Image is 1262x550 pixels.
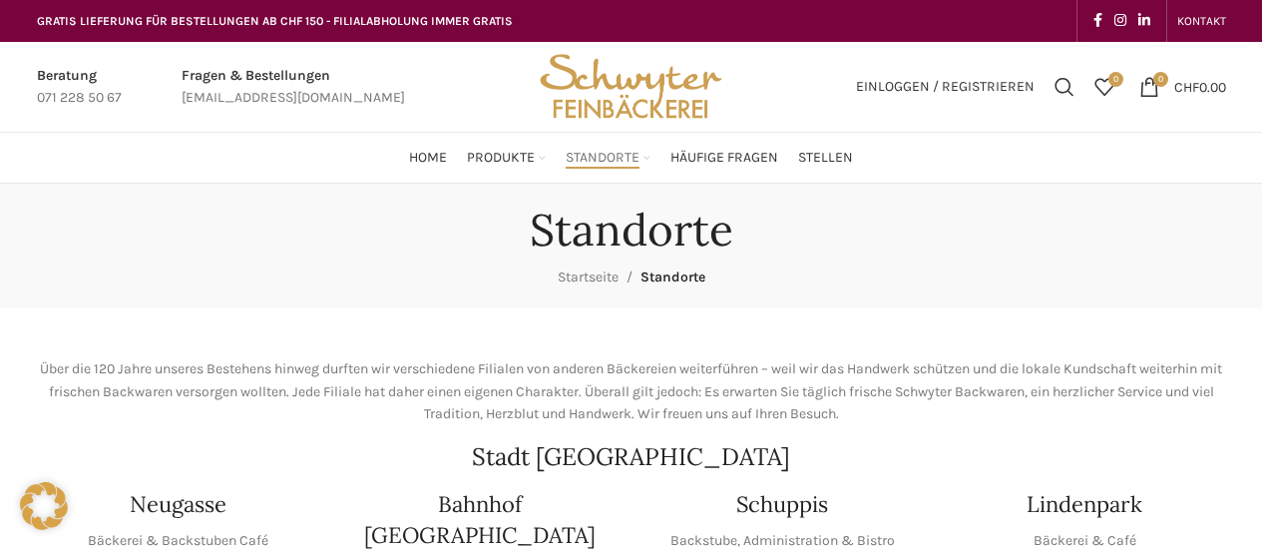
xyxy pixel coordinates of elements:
[1167,1,1236,41] div: Secondary navigation
[533,42,728,132] img: Bäckerei Schwyter
[37,14,513,28] span: GRATIS LIEFERUNG FÜR BESTELLUNGEN AB CHF 150 - FILIALABHOLUNG IMMER GRATIS
[533,77,728,94] a: Site logo
[467,138,546,178] a: Produkte
[1108,7,1132,35] a: Instagram social link
[1177,14,1226,28] span: KONTAKT
[37,65,122,110] a: Infobox link
[1087,7,1108,35] a: Facebook social link
[558,269,619,285] a: Startseite
[409,149,447,168] span: Home
[736,489,828,520] h4: Schuppis
[1132,7,1156,35] a: Linkedin social link
[846,67,1045,107] a: Einloggen / Registrieren
[566,138,650,178] a: Standorte
[566,149,639,168] span: Standorte
[37,445,1226,469] h2: Stadt [GEOGRAPHIC_DATA]
[1129,67,1236,107] a: 0 CHF0.00
[1177,1,1226,41] a: KONTAKT
[409,138,447,178] a: Home
[798,149,853,168] span: Stellen
[1045,67,1084,107] a: Suchen
[640,269,705,285] span: Standorte
[37,358,1226,425] p: Über die 120 Jahre unseres Bestehens hinweg durften wir verschiedene Filialen von anderen Bäckere...
[798,138,853,178] a: Stellen
[856,80,1035,94] span: Einloggen / Registrieren
[1153,72,1168,87] span: 0
[670,149,778,168] span: Häufige Fragen
[467,149,535,168] span: Produkte
[1084,67,1124,107] div: Meine Wunschliste
[1174,78,1226,95] bdi: 0.00
[1027,489,1142,520] h4: Lindenpark
[530,204,733,257] h1: Standorte
[130,489,226,520] h4: Neugasse
[1108,72,1123,87] span: 0
[27,138,1236,178] div: Main navigation
[182,65,405,110] a: Infobox link
[670,138,778,178] a: Häufige Fragen
[1174,78,1199,95] span: CHF
[1084,67,1124,107] a: 0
